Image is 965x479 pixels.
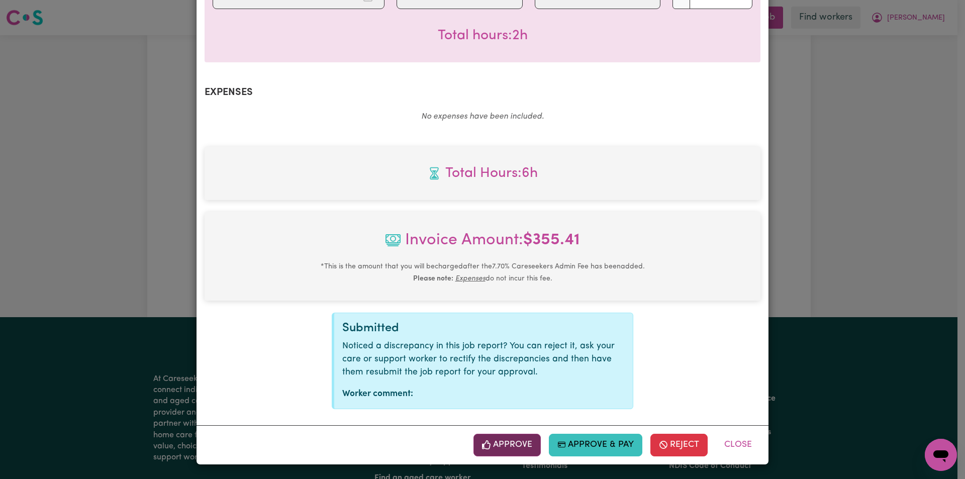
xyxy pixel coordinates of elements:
[421,113,544,121] em: No expenses have been included.
[213,228,752,260] span: Invoice Amount:
[342,390,413,398] strong: Worker comment:
[716,434,760,456] button: Close
[925,439,957,471] iframe: Button to launch messaging window
[455,275,486,282] u: Expenses
[342,322,399,334] span: Submitted
[438,29,528,43] span: Total hours worked: 2 hours
[549,434,643,456] button: Approve & Pay
[413,275,453,282] b: Please note:
[342,340,625,379] p: Noticed a discrepancy in this job report? You can reject it, ask your care or support worker to r...
[321,263,645,282] small: This is the amount that you will be charged after the 7.70 % Careseekers Admin Fee has been added...
[205,86,760,99] h2: Expenses
[213,163,752,184] span: Total hours worked: 6 hours
[473,434,541,456] button: Approve
[523,232,580,248] b: $ 355.41
[650,434,708,456] button: Reject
